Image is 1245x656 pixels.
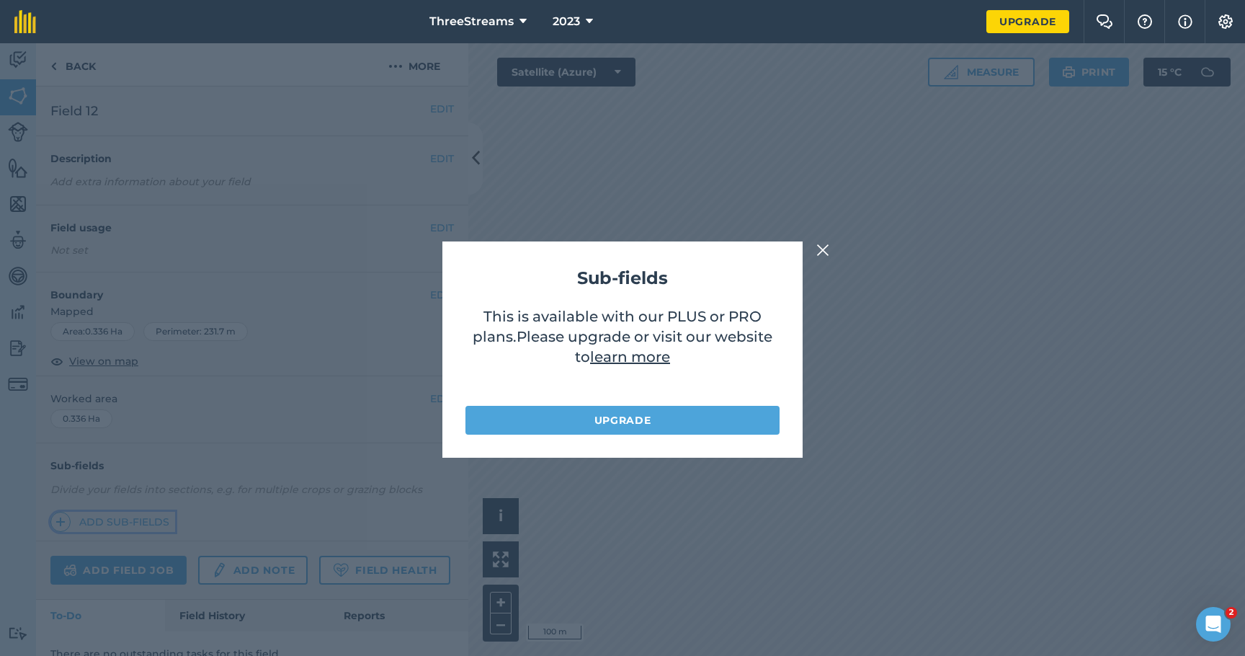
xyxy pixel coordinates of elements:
span: Please upgrade or visit our website to [517,328,772,365]
span: 2 [1226,607,1237,619]
img: fieldmargin Logo [14,10,36,33]
img: A cog icon [1217,14,1234,29]
span: ThreeStreams [429,13,514,30]
img: svg+xml;base64,PHN2ZyB4bWxucz0iaHR0cDovL3d3dy53My5vcmcvMjAwMC9zdmciIHdpZHRoPSIyMiIgaGVpZ2h0PSIzMC... [816,241,829,259]
a: Upgrade [986,10,1069,33]
a: learn more [590,348,670,365]
p: This is available with our PLUS or PRO plans . [465,306,780,391]
img: A question mark icon [1136,14,1153,29]
img: Two speech bubbles overlapping with the left bubble in the forefront [1096,14,1113,29]
img: svg+xml;base64,PHN2ZyB4bWxucz0iaHR0cDovL3d3dy53My5vcmcvMjAwMC9zdmciIHdpZHRoPSIxNyIgaGVpZ2h0PSIxNy... [1178,13,1192,30]
a: Upgrade [465,406,780,435]
span: 2023 [553,13,580,30]
h2: Sub-fields [465,265,780,292]
iframe: Intercom live chat [1196,607,1231,642]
